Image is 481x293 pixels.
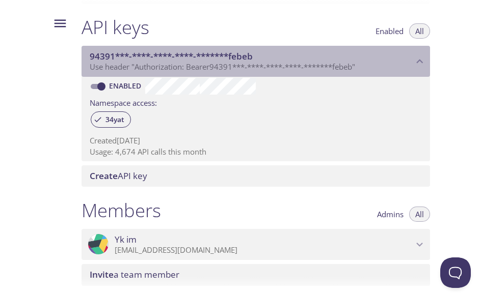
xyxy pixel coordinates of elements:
[99,115,130,124] span: 34yat
[90,95,157,109] label: Namespace access:
[82,229,430,260] div: Yk im
[82,264,430,285] div: Invite a team member
[369,23,410,39] button: Enabled
[440,257,471,288] iframe: Help Scout Beacon - Open
[82,16,149,39] h1: API keys
[90,146,422,157] p: Usage: 4,674 API calls this month
[90,269,179,280] span: a team member
[90,170,147,182] span: API key
[371,207,410,222] button: Admins
[115,234,137,245] span: Yk im
[82,165,430,187] div: Create API Key
[409,23,430,39] button: All
[47,10,73,37] button: Menu
[409,207,430,222] button: All
[91,111,131,128] div: 34yat
[82,199,161,222] h1: Members
[90,269,114,280] span: Invite
[108,81,145,91] a: Enabled
[90,170,118,182] span: Create
[90,135,422,146] p: Created [DATE]
[115,245,413,255] p: [EMAIL_ADDRESS][DOMAIN_NAME]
